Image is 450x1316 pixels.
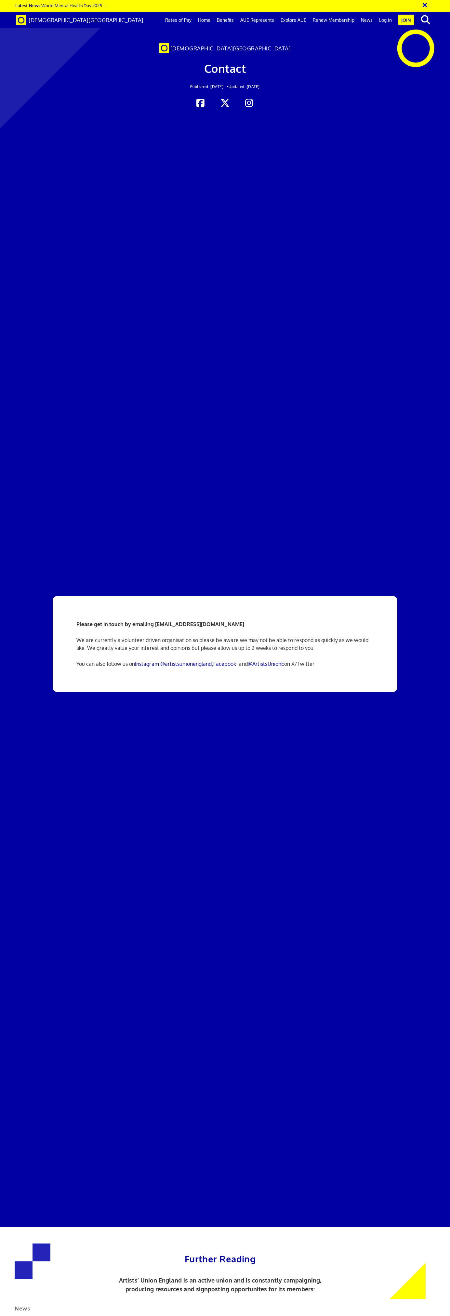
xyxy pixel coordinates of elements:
[15,3,107,8] a: Latest News:World Mental Health Day 2025 →
[15,3,41,8] strong: Latest News:
[398,15,414,25] a: Join
[204,61,246,75] span: Contact
[237,12,277,28] a: AUE Represents
[135,661,212,667] a: Instagram @artistsunionengland
[358,12,376,28] a: News
[11,12,148,28] a: Brand [DEMOGRAPHIC_DATA][GEOGRAPHIC_DATA]
[310,12,358,28] a: Renew Membership
[76,660,374,668] p: You can also follow us on , , and on X/Twitter
[114,1276,326,1294] p: Artists’ Union England is an active union and is constantly campaigning, producing resources and ...
[162,12,195,28] a: Rates of Pay
[195,12,214,28] a: Home
[170,45,291,52] span: [DEMOGRAPHIC_DATA][GEOGRAPHIC_DATA]
[213,661,236,667] a: Facebook
[376,12,395,28] a: Log in
[76,636,374,652] p: We are currently a volunteer driven organisation so please be aware we may not be able to respond...
[76,621,245,627] strong: Please get in touch by emailing [EMAIL_ADDRESS][DOMAIN_NAME]
[214,12,237,28] a: Benefits
[87,85,363,89] h2: Updated: [DATE]
[248,661,284,667] a: @ArtistsUnionE
[416,13,435,27] button: search
[277,12,310,28] a: Explore AUE
[185,1253,256,1264] span: Further Reading
[29,17,143,23] span: [DEMOGRAPHIC_DATA][GEOGRAPHIC_DATA]
[190,84,229,89] span: Published: [DATE] •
